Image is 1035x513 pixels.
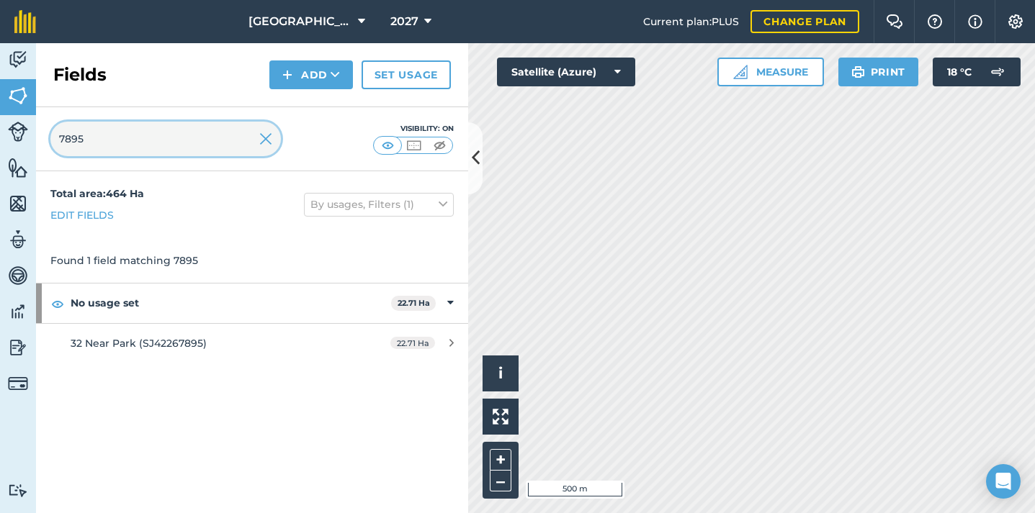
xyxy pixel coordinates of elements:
span: i [498,364,503,382]
strong: 22.71 Ha [398,298,430,308]
img: svg+xml;base64,PHN2ZyB4bWxucz0iaHR0cDovL3d3dy53My5vcmcvMjAwMC9zdmciIHdpZHRoPSI1MCIgaGVpZ2h0PSI0MC... [431,138,449,153]
span: 32 Near Park (SJ42267895) [71,337,207,350]
a: Change plan [751,10,859,33]
a: 32 Near Park (SJ42267895)22.71 Ha [36,324,468,363]
img: Ruler icon [733,65,748,79]
img: svg+xml;base64,PHN2ZyB4bWxucz0iaHR0cDovL3d3dy53My5vcmcvMjAwMC9zdmciIHdpZHRoPSI1NiIgaGVpZ2h0PSI2MC... [8,157,28,178]
img: fieldmargin Logo [14,10,36,33]
button: i [483,355,519,391]
img: svg+xml;base64,PHN2ZyB4bWxucz0iaHR0cDovL3d3dy53My5vcmcvMjAwMC9zdmciIHdpZHRoPSI1NiIgaGVpZ2h0PSI2MC... [8,193,28,214]
strong: No usage set [71,283,391,322]
img: A cog icon [1007,14,1024,29]
img: svg+xml;base64,PHN2ZyB4bWxucz0iaHR0cDovL3d3dy53My5vcmcvMjAwMC9zdmciIHdpZHRoPSI1MCIgaGVpZ2h0PSI0MC... [379,138,397,153]
img: svg+xml;base64,PHN2ZyB4bWxucz0iaHR0cDovL3d3dy53My5vcmcvMjAwMC9zdmciIHdpZHRoPSIxNyIgaGVpZ2h0PSIxNy... [968,13,982,30]
div: Open Intercom Messenger [986,464,1021,499]
span: Current plan : PLUS [643,14,739,29]
img: svg+xml;base64,PD94bWwgdmVyc2lvbj0iMS4wIiBlbmNvZGluZz0idXRmLTgiPz4KPCEtLSBHZW5lcmF0b3I6IEFkb2JlIE... [8,265,28,286]
img: svg+xml;base64,PD94bWwgdmVyc2lvbj0iMS4wIiBlbmNvZGluZz0idXRmLTgiPz4KPCEtLSBHZW5lcmF0b3I6IEFkb2JlIE... [8,484,28,497]
div: Found 1 field matching 7895 [36,238,468,283]
span: 18 ° C [947,58,972,86]
img: svg+xml;base64,PHN2ZyB4bWxucz0iaHR0cDovL3d3dy53My5vcmcvMjAwMC9zdmciIHdpZHRoPSIxNCIgaGVpZ2h0PSIyNC... [282,66,292,83]
img: svg+xml;base64,PD94bWwgdmVyc2lvbj0iMS4wIiBlbmNvZGluZz0idXRmLTgiPz4KPCEtLSBHZW5lcmF0b3I6IEFkb2JlIE... [8,49,28,71]
img: svg+xml;base64,PD94bWwgdmVyc2lvbj0iMS4wIiBlbmNvZGluZz0idXRmLTgiPz4KPCEtLSBHZW5lcmF0b3I6IEFkb2JlIE... [8,337,28,358]
img: svg+xml;base64,PHN2ZyB4bWxucz0iaHR0cDovL3d3dy53My5vcmcvMjAwMC9zdmciIHdpZHRoPSI1NiIgaGVpZ2h0PSI2MC... [8,85,28,106]
img: svg+xml;base64,PD94bWwgdmVyc2lvbj0iMS4wIiBlbmNvZGluZz0idXRmLTgiPz4KPCEtLSBHZW5lcmF0b3I6IEFkb2JlIE... [8,122,28,142]
button: Measure [717,58,824,86]
button: – [490,471,511,491]
span: 22.71 Ha [390,337,435,349]
button: + [490,449,511,471]
button: 18 °C [933,58,1021,86]
img: svg+xml;base64,PD94bWwgdmVyc2lvbj0iMS4wIiBlbmNvZGluZz0idXRmLTgiPz4KPCEtLSBHZW5lcmF0b3I6IEFkb2JlIE... [8,229,28,250]
img: Four arrows, one pointing top left, one top right, one bottom right and the last bottom left [493,409,508,425]
strong: Total area : 464 Ha [50,187,144,200]
span: [GEOGRAPHIC_DATA] [248,13,352,30]
div: Visibility: On [373,123,454,135]
button: Satellite (Azure) [497,58,635,86]
img: Two speech bubbles overlapping with the left bubble in the forefront [886,14,903,29]
img: svg+xml;base64,PHN2ZyB4bWxucz0iaHR0cDovL3d3dy53My5vcmcvMjAwMC9zdmciIHdpZHRoPSIyMiIgaGVpZ2h0PSIzMC... [259,130,272,147]
span: 2027 [390,13,418,30]
img: svg+xml;base64,PD94bWwgdmVyc2lvbj0iMS4wIiBlbmNvZGluZz0idXRmLTgiPz4KPCEtLSBHZW5lcmF0b3I6IEFkb2JlIE... [983,58,1012,86]
button: Print [838,58,919,86]
img: svg+xml;base64,PHN2ZyB4bWxucz0iaHR0cDovL3d3dy53My5vcmcvMjAwMC9zdmciIHdpZHRoPSIxOSIgaGVpZ2h0PSIyNC... [851,63,865,81]
img: svg+xml;base64,PD94bWwgdmVyc2lvbj0iMS4wIiBlbmNvZGluZz0idXRmLTgiPz4KPCEtLSBHZW5lcmF0b3I6IEFkb2JlIE... [8,373,28,394]
img: svg+xml;base64,PHN2ZyB4bWxucz0iaHR0cDovL3d3dy53My5vcmcvMjAwMC9zdmciIHdpZHRoPSIxOCIgaGVpZ2h0PSIyNC... [51,295,64,312]
img: svg+xml;base64,PD94bWwgdmVyc2lvbj0iMS4wIiBlbmNvZGluZz0idXRmLTgiPz4KPCEtLSBHZW5lcmF0b3I6IEFkb2JlIE... [8,301,28,322]
input: Search [50,122,281,156]
div: No usage set22.71 Ha [36,283,468,322]
a: Edit fields [50,207,114,223]
img: A question mark icon [926,14,944,29]
button: Add [269,60,353,89]
button: By usages, Filters (1) [304,193,454,216]
a: Set usage [362,60,451,89]
img: svg+xml;base64,PHN2ZyB4bWxucz0iaHR0cDovL3d3dy53My5vcmcvMjAwMC9zdmciIHdpZHRoPSI1MCIgaGVpZ2h0PSI0MC... [405,138,423,153]
h2: Fields [53,63,107,86]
